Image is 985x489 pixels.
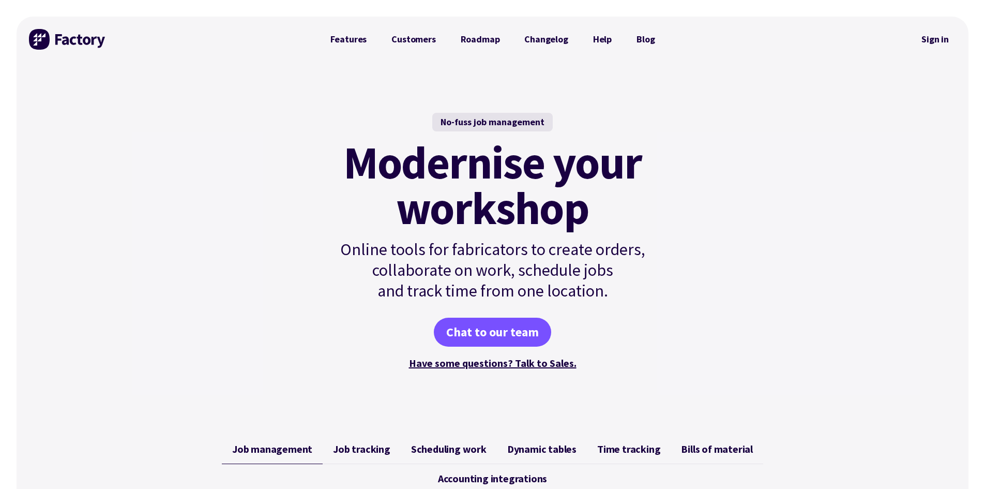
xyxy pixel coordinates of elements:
[29,29,107,50] img: Factory
[318,29,668,50] nav: Primary Navigation
[597,443,660,455] span: Time tracking
[438,472,547,485] span: Accounting integrations
[333,443,390,455] span: Job tracking
[914,27,956,51] nav: Secondary Navigation
[624,29,667,50] a: Blog
[232,443,312,455] span: Job management
[581,29,624,50] a: Help
[379,29,448,50] a: Customers
[411,443,487,455] span: Scheduling work
[914,27,956,51] a: Sign in
[434,318,551,347] a: Chat to our team
[432,113,553,131] div: No-fuss job management
[507,443,577,455] span: Dynamic tables
[409,357,577,369] a: Have some questions? Talk to Sales.
[512,29,580,50] a: Changelog
[681,443,753,455] span: Bills of material
[318,29,380,50] a: Features
[343,140,642,231] mark: Modernise your workshop
[318,239,668,301] p: Online tools for fabricators to create orders, collaborate on work, schedule jobs and track time ...
[448,29,512,50] a: Roadmap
